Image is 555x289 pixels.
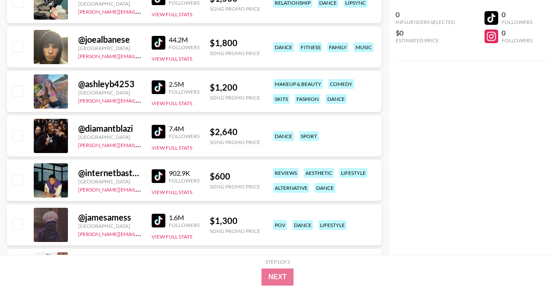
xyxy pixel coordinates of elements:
img: TikTok [152,169,165,183]
button: View Full Stats [152,11,192,18]
div: comedy [328,79,354,89]
div: music [354,42,373,52]
div: dance [273,131,294,141]
button: View Full Stats [152,189,192,195]
div: alternative [273,183,309,193]
div: Followers [169,133,200,139]
img: TikTok [152,214,165,227]
div: sport [299,131,319,141]
div: lifestyle [318,220,347,230]
a: [PERSON_NAME][EMAIL_ADDRESS][DOMAIN_NAME] [78,229,205,237]
div: 44.2M [169,35,200,44]
div: dance [273,42,294,52]
div: dance [292,220,313,230]
div: aesthetic [304,168,334,178]
a: [PERSON_NAME][EMAIL_ADDRESS][DOMAIN_NAME] [78,51,205,59]
div: 1.6M [169,213,200,222]
div: Followers [502,37,532,44]
div: Song Promo Price [210,139,260,145]
div: $ 2,640 [210,127,260,137]
a: [PERSON_NAME][EMAIL_ADDRESS][DOMAIN_NAME] [78,96,205,104]
div: [GEOGRAPHIC_DATA] [78,89,141,96]
div: Song Promo Price [210,50,260,56]
div: 0 [502,10,532,19]
div: Song Promo Price [210,94,260,101]
a: [PERSON_NAME][EMAIL_ADDRESS][DOMAIN_NAME] [78,7,205,15]
div: Followers [169,44,200,50]
div: fitness [299,42,322,52]
div: Song Promo Price [210,228,260,234]
div: @ ashleyb4253 [78,79,141,89]
div: $ 600 [210,171,260,182]
div: Step 1 of 2 [265,259,290,265]
div: Followers [169,88,200,95]
div: 0 [502,29,532,37]
button: View Full Stats [152,56,192,62]
div: Influencers Selected [396,19,455,25]
div: Song Promo Price [210,183,260,190]
div: $ 1,800 [210,38,260,48]
div: [GEOGRAPHIC_DATA] [78,178,141,185]
div: 0 [396,10,455,19]
div: @ internetbastard [78,168,141,178]
div: Song Promo Price [210,6,260,12]
div: @ jamesamess [78,212,141,223]
div: 7.4M [169,124,200,133]
div: fashion [295,94,320,104]
div: dance [314,183,335,193]
div: skits [273,94,290,104]
img: TikTok [152,36,165,50]
div: [GEOGRAPHIC_DATA] [78,134,141,140]
div: family [327,42,349,52]
div: 2.5M [169,80,200,88]
div: reviews [273,168,299,178]
a: [PERSON_NAME][EMAIL_ADDRESS][DOMAIN_NAME] [78,140,205,148]
button: View Full Stats [152,144,192,151]
div: makeup & beauty [273,79,323,89]
div: 902.9K [169,169,200,177]
div: lifestyle [339,168,367,178]
button: Next [261,268,294,286]
div: [GEOGRAPHIC_DATA] [78,223,141,229]
div: Followers [169,177,200,184]
div: pov [273,220,287,230]
button: View Full Stats [152,233,192,240]
button: View Full Stats [152,100,192,106]
div: [GEOGRAPHIC_DATA] [78,45,141,51]
img: TikTok [152,80,165,94]
div: @ joealbanese [78,34,141,45]
div: dance [326,94,347,104]
div: @ diamantblazi [78,123,141,134]
div: [GEOGRAPHIC_DATA] [78,0,141,7]
a: [PERSON_NAME][EMAIL_ADDRESS][DOMAIN_NAME] [78,185,205,193]
div: Estimated Price [396,37,455,44]
div: Followers [502,19,532,25]
div: $ 1,300 [210,215,260,226]
div: $0 [396,29,455,37]
iframe: Drift Widget Chat Controller [512,246,545,279]
img: TikTok [152,125,165,139]
div: $ 1,200 [210,82,260,93]
div: Followers [169,222,200,228]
